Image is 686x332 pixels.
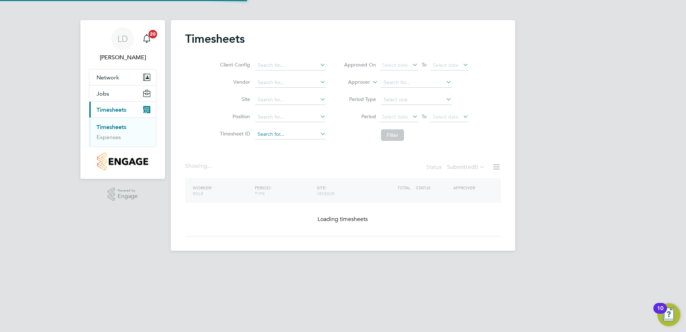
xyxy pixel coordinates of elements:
div: 10 [657,308,663,318]
label: Site [218,96,250,102]
label: Vendor [218,79,250,85]
label: Period Type [344,96,376,102]
button: Timesheets [89,102,156,117]
span: Select date [433,114,459,120]
h2: Timesheets [185,32,245,46]
label: Approver [338,79,370,86]
a: Timesheets [97,124,126,130]
span: Select date [382,114,408,120]
label: Submitted [447,163,485,171]
span: Timesheets [97,106,126,113]
span: Powered by [118,188,138,194]
button: Open Resource Center, 10 new notifications [657,303,680,326]
a: Powered byEngage [108,188,138,201]
span: Engage [118,193,138,199]
div: Showing [185,162,213,170]
input: Search for... [255,112,326,122]
input: Search for... [255,78,326,88]
img: countryside-properties-logo-retina.png [97,153,148,170]
label: Period [344,113,376,120]
div: Timesheets [89,117,156,147]
a: Expenses [97,134,121,140]
input: Search for... [255,129,326,139]
input: Search for... [255,60,326,70]
span: Network [97,74,119,81]
span: ... [207,162,212,170]
span: To [419,60,429,69]
label: Timesheet ID [218,130,250,137]
span: To [419,112,429,121]
input: Search for... [255,95,326,105]
input: Select one [381,95,452,105]
span: Levi Daniel [89,53,156,62]
button: Filter [381,129,404,141]
button: Network [89,69,156,85]
div: Status [426,162,487,172]
a: Go to home page [89,153,156,170]
span: Select date [382,62,408,68]
label: Approved On [344,61,376,68]
input: Search for... [381,78,452,88]
span: 0 [475,163,478,171]
button: Jobs [89,86,156,101]
a: 20 [140,27,154,50]
span: LD [117,34,128,43]
label: Position [218,113,250,120]
span: Jobs [97,90,109,97]
label: Client Config [218,61,250,68]
nav: Main navigation [80,20,165,179]
span: 20 [149,30,157,38]
span: Select date [433,62,459,68]
a: LD[PERSON_NAME] [89,27,156,62]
